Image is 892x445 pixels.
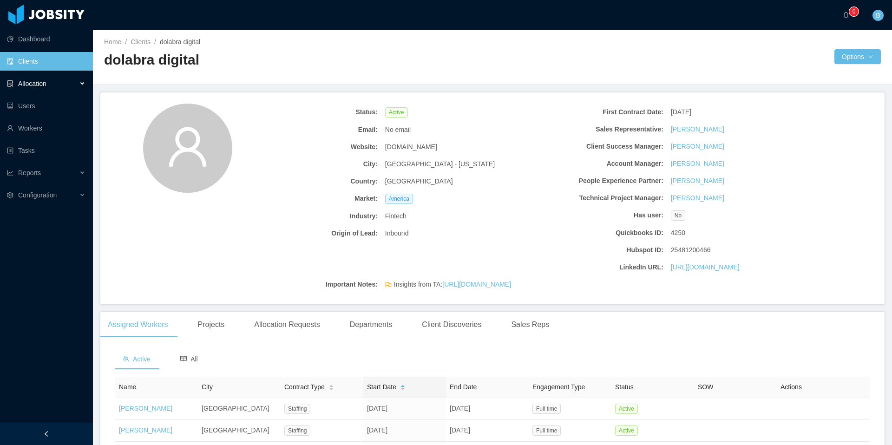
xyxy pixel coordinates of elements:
b: Account Manager: [528,159,663,169]
span: No [671,210,685,221]
span: / [125,38,127,46]
span: Active [385,107,408,118]
span: Active [615,425,638,436]
a: [PERSON_NAME] [119,426,172,434]
b: Country: [242,177,378,186]
span: Allocation [18,80,46,87]
span: SOW [698,383,713,391]
div: Allocation Requests [247,312,327,338]
span: End Date [450,383,477,391]
a: icon: userWorkers [7,119,85,137]
a: icon: auditClients [7,52,85,71]
span: Full time [532,425,561,436]
a: Clients [131,38,151,46]
a: icon: pie-chartDashboard [7,30,85,48]
span: Inbound [385,229,409,238]
button: Optionsicon: down [834,49,881,64]
i: icon: caret-up [328,383,334,386]
b: People Experience Partner: [528,176,663,186]
span: Active [123,355,151,363]
i: icon: setting [7,192,13,198]
span: Start Date [367,382,396,392]
span: America [385,194,413,204]
span: / [154,38,156,46]
h2: dolabra digital [104,51,492,70]
b: Sales Representative: [528,124,663,134]
b: Website: [242,142,378,152]
span: Active [615,404,638,414]
div: [DATE] [667,104,810,121]
span: Actions [780,383,802,391]
div: Sort [400,383,406,390]
div: Sales Reps [504,312,557,338]
span: City [202,383,213,391]
i: icon: caret-down [400,387,406,390]
div: Departments [342,312,400,338]
span: dolabra digital [160,38,200,46]
b: Origin of Lead: [242,229,378,238]
span: Reports [18,169,41,177]
td: [DATE] [363,398,446,420]
i: icon: caret-down [328,387,334,390]
td: [DATE] [446,398,529,420]
span: [DOMAIN_NAME] [385,142,437,152]
a: [URL][DOMAIN_NAME] [442,281,511,288]
div: Assigned Workers [100,312,176,338]
span: No email [385,125,411,135]
span: Contract Type [284,382,325,392]
a: [URL][DOMAIN_NAME] [671,262,740,272]
span: Staffing [284,425,310,436]
b: Has user: [528,210,663,220]
b: Status: [242,107,378,117]
a: [PERSON_NAME] [671,142,724,151]
a: [PERSON_NAME] [671,176,724,186]
i: icon: solution [7,80,13,87]
b: City: [242,159,378,169]
td: [GEOGRAPHIC_DATA] [198,420,281,442]
a: Home [104,38,121,46]
i: icon: caret-up [400,383,406,386]
td: [GEOGRAPHIC_DATA] [198,398,281,420]
i: icon: team [123,355,129,362]
span: 25481200466 [671,245,711,255]
span: Fintech [385,211,407,221]
span: Staffing [284,404,310,414]
span: [GEOGRAPHIC_DATA] [385,177,453,186]
a: icon: profileTasks [7,141,85,160]
span: Status [615,383,634,391]
b: Hubspot ID: [528,245,663,255]
span: Insights from TA: [394,280,511,289]
i: icon: user [165,124,210,169]
b: First Contract Date: [528,107,663,117]
td: [DATE] [363,420,446,442]
a: [PERSON_NAME] [671,124,724,134]
b: Technical Project Manager: [528,193,663,203]
a: [PERSON_NAME] [671,159,724,169]
b: LinkedIn URL: [528,262,663,272]
td: [DATE] [446,420,529,442]
span: All [180,355,198,363]
a: icon: robotUsers [7,97,85,115]
span: [GEOGRAPHIC_DATA] - [US_STATE] [385,159,495,169]
i: icon: bell [843,12,849,18]
b: Quickbooks ID: [528,228,663,238]
a: [PERSON_NAME] [119,405,172,412]
a: [PERSON_NAME] [671,193,724,203]
sup: 0 [849,7,859,16]
div: Projects [190,312,232,338]
span: Full time [532,404,561,414]
i: icon: line-chart [7,170,13,176]
b: Industry: [242,211,378,221]
b: Email: [242,125,378,135]
span: B [876,10,880,21]
span: Engagement Type [532,383,585,391]
b: Client Success Manager: [528,142,663,151]
i: icon: read [180,355,187,362]
span: flag [385,281,392,291]
b: Important Notes: [242,280,378,289]
div: Client Discoveries [414,312,489,338]
span: Name [119,383,136,391]
div: Sort [328,383,334,390]
b: Market: [242,194,378,203]
span: 4250 [671,228,685,238]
